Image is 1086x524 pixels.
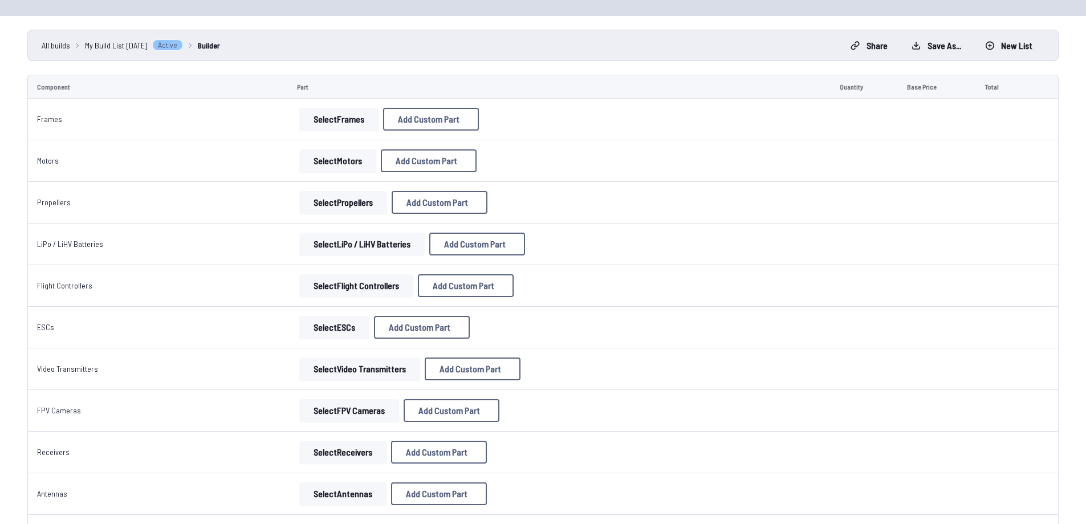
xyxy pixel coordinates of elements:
td: Base Price [898,75,975,99]
td: Part [288,75,831,99]
a: Frames [37,114,62,124]
button: SelectFPV Cameras [299,399,399,422]
button: Add Custom Part [418,274,514,297]
span: Add Custom Part [444,239,506,249]
button: Add Custom Part [381,149,477,172]
a: Antennas [37,489,67,498]
span: Add Custom Part [406,489,467,498]
a: SelectLiPo / LiHV Batteries [297,233,427,255]
button: SelectLiPo / LiHV Batteries [299,233,425,255]
a: SelectAntennas [297,482,389,505]
a: ESCs [37,322,54,332]
span: Add Custom Part [389,323,450,332]
button: Add Custom Part [392,191,487,214]
button: Add Custom Part [429,233,525,255]
button: Add Custom Part [425,358,520,380]
span: Add Custom Part [398,115,459,124]
button: Save as... [902,36,971,55]
td: Component [27,75,288,99]
button: Add Custom Part [374,316,470,339]
span: Add Custom Part [406,448,467,457]
a: Builder [198,39,220,51]
span: Active [152,39,183,51]
a: SelectMotors [297,149,379,172]
a: SelectFPV Cameras [297,399,401,422]
span: My Build List [DATE] [85,39,148,51]
a: SelectFrames [297,108,381,131]
button: SelectFlight Controllers [299,274,413,297]
button: Add Custom Part [391,482,487,505]
button: Add Custom Part [404,399,499,422]
a: All builds [42,39,70,51]
a: FPV Cameras [37,405,81,415]
a: Video Transmitters [37,364,98,373]
td: Total [975,75,1028,99]
a: SelectPropellers [297,191,389,214]
a: My Build List [DATE]Active [85,39,183,51]
button: SelectAntennas [299,482,387,505]
button: Share [841,36,897,55]
a: SelectVideo Transmitters [297,358,422,380]
a: Receivers [37,447,70,457]
a: Motors [37,156,59,165]
button: Add Custom Part [391,441,487,464]
button: SelectFrames [299,108,379,131]
td: Quantity [831,75,898,99]
span: Add Custom Part [418,406,480,415]
span: Add Custom Part [440,364,501,373]
span: Add Custom Part [406,198,468,207]
button: Add Custom Part [383,108,479,131]
span: Add Custom Part [396,156,457,165]
span: Add Custom Part [433,281,494,290]
a: Flight Controllers [37,281,92,290]
button: SelectReceivers [299,441,387,464]
a: SelectReceivers [297,441,389,464]
a: SelectESCs [297,316,372,339]
a: LiPo / LiHV Batteries [37,239,103,249]
button: SelectPropellers [299,191,387,214]
button: SelectESCs [299,316,369,339]
a: Propellers [37,197,71,207]
a: SelectFlight Controllers [297,274,416,297]
button: New List [975,36,1042,55]
button: SelectMotors [299,149,376,172]
button: SelectVideo Transmitters [299,358,420,380]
